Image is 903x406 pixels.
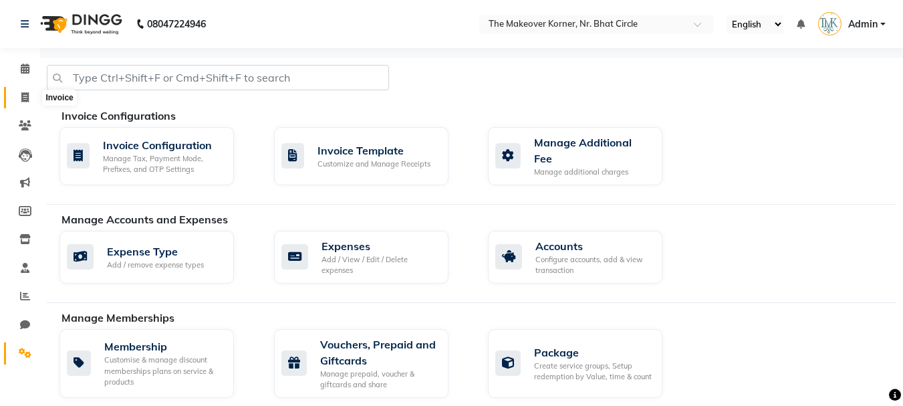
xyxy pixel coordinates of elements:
a: PackageCreate service groups, Setup redemption by Value, time & count [488,329,682,398]
div: Accounts [535,238,652,254]
img: logo [34,5,126,43]
a: Invoice TemplateCustomize and Manage Receipts [274,127,469,185]
img: Admin [818,12,842,35]
b: 08047224946 [147,5,206,43]
a: Invoice ConfigurationManage Tax, Payment Mode, Prefixes, and OTP Settings [59,127,254,185]
div: Manage Tax, Payment Mode, Prefixes, and OTP Settings [103,153,223,175]
a: Manage Additional FeeManage additional charges [488,127,682,185]
a: AccountsConfigure accounts, add & view transaction [488,231,682,284]
a: ExpensesAdd / View / Edit / Delete expenses [274,231,469,284]
div: Invoice Template [317,142,430,159]
a: MembershipCustomise & manage discount memberships plans on service & products [59,329,254,398]
div: Package [534,344,652,361]
div: Add / View / Edit / Delete expenses [321,254,438,276]
input: Type Ctrl+Shift+F or Cmd+Shift+F to search [47,65,389,90]
div: Invoice Configuration [103,137,223,153]
div: Add / remove expense types [107,260,204,271]
div: Expenses [321,238,438,254]
a: Expense TypeAdd / remove expense types [59,231,254,284]
div: Configure accounts, add & view transaction [535,254,652,276]
a: Vouchers, Prepaid and GiftcardsManage prepaid, voucher & giftcards and share [274,329,469,398]
div: Customise & manage discount memberships plans on service & products [104,354,223,388]
div: Invoice [42,90,76,106]
div: Membership [104,338,223,354]
div: Manage additional charges [534,167,652,178]
div: Create service groups, Setup redemption by Value, time & count [534,361,652,383]
div: Manage Additional Fee [534,134,652,167]
div: Vouchers, Prepaid and Giftcards [320,336,438,369]
div: Manage prepaid, voucher & giftcards and share [320,369,438,391]
div: Customize and Manage Receipts [317,159,430,170]
div: Expense Type [107,243,204,260]
span: Admin [848,17,878,31]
